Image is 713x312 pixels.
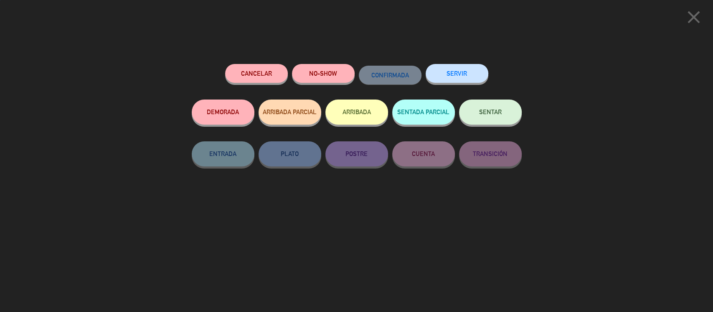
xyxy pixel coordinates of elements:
[263,108,317,115] span: ARRIBADA PARCIAL
[426,64,488,83] button: SERVIR
[479,108,502,115] span: SENTAR
[325,100,388,125] button: ARRIBADA
[259,141,321,166] button: PLATO
[459,100,522,125] button: SENTAR
[459,141,522,166] button: TRANSICIÓN
[192,141,254,166] button: ENTRADA
[392,100,455,125] button: SENTADA PARCIAL
[192,100,254,125] button: DEMORADA
[325,141,388,166] button: POSTRE
[392,141,455,166] button: CUENTA
[359,66,421,84] button: CONFIRMADA
[292,64,355,83] button: NO-SHOW
[683,7,704,28] i: close
[259,100,321,125] button: ARRIBADA PARCIAL
[371,72,409,79] span: CONFIRMADA
[681,6,707,31] button: close
[225,64,288,83] button: Cancelar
